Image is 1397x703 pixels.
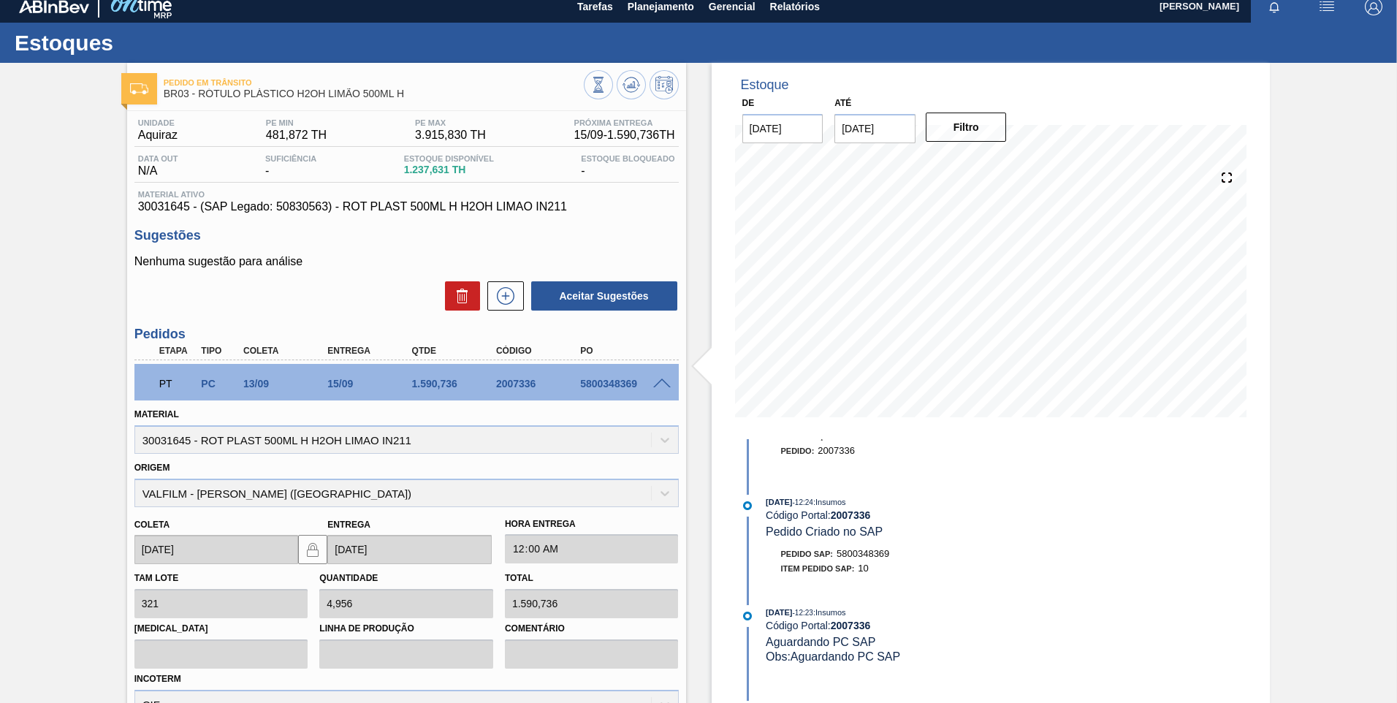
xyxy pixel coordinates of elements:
span: Pedido em Trânsito [164,78,584,87]
div: - [262,154,320,178]
span: [DATE] [766,608,792,617]
img: Ícone [130,83,148,94]
span: Estoque Disponível [404,154,494,163]
span: Item pedido SAP: [781,564,855,573]
span: PE MIN [266,118,327,127]
span: 30031645 - (SAP Legado: 50830563) - ROT PLAST 500ML H H2OH LIMAO IN211 [138,200,675,213]
strong: 2007336 [831,509,871,521]
div: Aceitar Sugestões [524,280,679,312]
span: Obs: Aguardando PC SAP [766,650,900,663]
div: 13/09/2025 [240,378,334,389]
span: 3.915,830 TH [415,129,486,142]
span: : Insumos [813,498,846,506]
label: Até [834,98,851,108]
div: Estoque [741,77,789,93]
h1: Estoques [15,34,274,51]
span: Data out [138,154,178,163]
div: 5800348369 [576,378,671,389]
span: 1.237,631 TH [404,164,494,175]
div: Excluir Sugestões [438,281,480,311]
div: Etapa [156,346,199,356]
div: Entrega [324,346,418,356]
div: 2007336 [492,378,587,389]
input: dd/mm/yyyy [742,114,823,143]
label: [MEDICAL_DATA] [134,618,308,639]
label: Linha de Produção [319,618,493,639]
span: Pedido SAP: [781,550,834,558]
span: 15/09 - 1.590,736 TH [574,129,675,142]
div: Código Portal: [766,509,1113,521]
div: 1.590,736 [408,378,503,389]
label: De [742,98,755,108]
span: Suficiência [265,154,316,163]
label: Incoterm [134,674,181,684]
h3: Pedidos [134,327,679,342]
span: PE MAX [415,118,486,127]
span: Próxima Entrega [574,118,675,127]
img: atual [743,612,752,620]
label: Hora Entrega [505,514,679,535]
span: - 12:23 [793,609,813,617]
strong: 2007336 [831,620,871,631]
span: 10 [858,563,868,574]
span: Unidade [138,118,178,127]
img: atual [743,501,752,510]
label: Total [505,573,533,583]
span: BR03 - RÓTULO PLÁSTICO H2OH LIMÃO 500ML H [164,88,584,99]
span: Aguardando PC SAP [766,636,875,648]
span: 2007336 [818,445,855,456]
p: Nenhuma sugestão para análise [134,255,679,268]
label: Material [134,409,179,419]
div: Nova sugestão [480,281,524,311]
div: Código Portal: [766,620,1113,631]
label: Comentário [505,618,679,639]
div: Coleta [240,346,334,356]
label: Tam lote [134,573,178,583]
div: Tipo [197,346,241,356]
div: Qtde [408,346,503,356]
input: dd/mm/yyyy [134,535,299,564]
input: dd/mm/yyyy [834,114,916,143]
span: Pedido : [781,446,815,455]
label: Coleta [134,520,170,530]
button: Visão Geral dos Estoques [584,70,613,99]
div: 15/09/2025 [324,378,418,389]
div: Pedido em Trânsito [156,368,199,400]
span: Material ativo [138,190,675,199]
label: Quantidade [319,573,378,583]
div: - [577,154,678,178]
button: Atualizar Gráfico [617,70,646,99]
div: N/A [134,154,182,178]
button: locked [298,535,327,564]
span: : Insumos [813,608,846,617]
label: Entrega [327,520,370,530]
button: Filtro [926,113,1007,142]
span: - 12:24 [793,498,813,506]
h3: Sugestões [134,228,679,243]
div: PO [576,346,671,356]
div: Pedido de Compra [197,378,241,389]
label: Origem [134,463,170,473]
input: dd/mm/yyyy [327,535,492,564]
p: PT [159,378,196,389]
img: locked [304,541,321,558]
span: Pedido Criado no SAP [766,525,883,538]
span: 481,872 TH [266,129,327,142]
div: Código [492,346,587,356]
button: Aceitar Sugestões [531,281,677,311]
span: Estoque Bloqueado [581,154,674,163]
span: [DATE] [766,498,792,506]
button: Programar Estoque [650,70,679,99]
span: 5800348369 [837,548,889,559]
span: Aquiraz [138,129,178,142]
